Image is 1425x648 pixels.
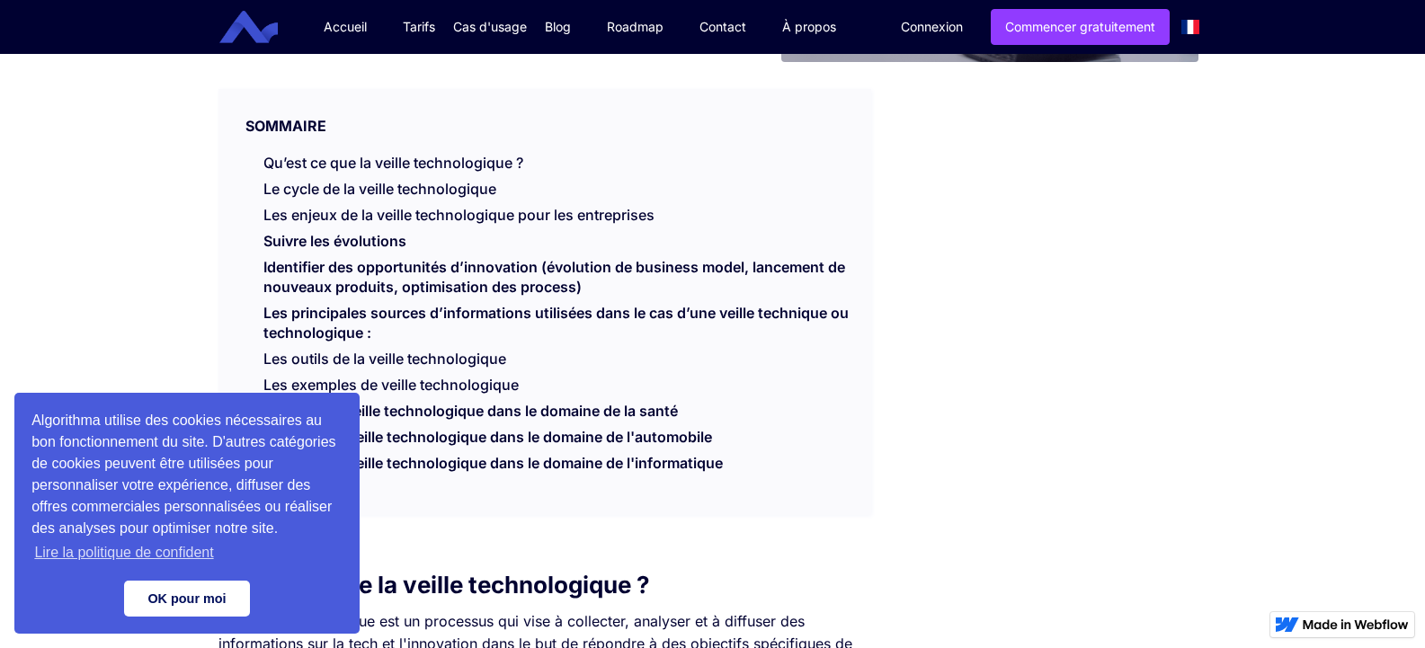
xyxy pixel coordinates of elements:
strong: Qu’est ce que la veille technologique ? [218,571,650,599]
a: Le cycle de la veille technologique [263,180,496,198]
a: Exemple 2 : Veille technologique dans le domaine de l'automobile [263,428,712,455]
a: Exemple 3 : Veille technologique dans le domaine de l'informatique [263,454,723,481]
a: Suivre les évolutions [263,232,406,259]
a: Commencer gratuitement [991,9,1170,45]
a: dismiss cookie message [124,581,250,617]
a: Exemple 1 : Veille technologique dans le domaine de la santé [263,402,678,429]
img: Made in Webflow [1303,619,1409,630]
a: learn more about cookies [31,539,217,566]
a: Qu’est ce que la veille technologique ? [263,154,523,172]
a: Connexion [887,10,976,44]
span: Algorithma utilise des cookies nécessaires au bon fonctionnement du site. D'autres catégories de ... [31,410,343,566]
a: Les exemples de veille technologique [263,376,519,394]
a: Les enjeux de la veille technologique pour les entreprises [263,206,655,224]
a: Les outils de la veille technologique [263,350,506,368]
a: Les principales sources d’informations utilisées dans le cas d’une veille technique ou technologi... [263,304,849,351]
a: Identifier des opportunités d’innovation (évolution de business model, lancement de nouveaux prod... [263,258,845,305]
a: home [233,11,291,44]
div: cookieconsent [14,393,360,634]
div: SOMMAIRE [218,89,872,136]
div: Cas d'usage [453,18,527,36]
